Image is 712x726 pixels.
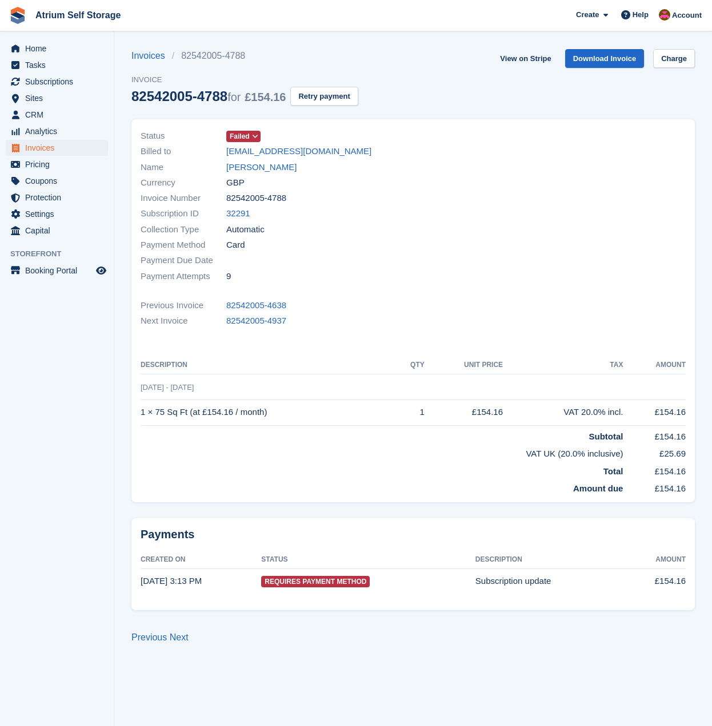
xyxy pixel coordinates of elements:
th: Status [261,551,475,569]
th: Description [141,356,396,374]
a: View on Stripe [495,49,555,68]
strong: Amount due [573,483,623,493]
a: 82542005-4937 [226,314,286,328]
span: Coupons [25,173,94,189]
span: Storefront [10,248,114,260]
span: Requires Payment Method [261,576,370,587]
a: 82542005-4638 [226,299,286,312]
span: Collection Type [141,223,226,236]
td: £154.16 [623,461,686,478]
nav: breadcrumbs [131,49,358,63]
a: Next [170,632,189,642]
th: Unit Price [425,356,503,374]
span: Subscription ID [141,207,226,220]
h2: Payments [141,527,686,542]
span: Failed [230,131,250,142]
span: Payment Due Date [141,254,226,267]
span: Subscriptions [25,74,94,90]
a: Previous [131,632,167,642]
img: Mark Rhodes [659,9,670,21]
img: stora-icon-8386f47178a22dfd0bd8f6a31ec36ba5ce8667c1dd55bd0f319d3a0aa187defe.svg [9,7,26,24]
a: menu [6,41,108,57]
span: Settings [25,206,94,222]
a: Download Invoice [565,49,645,68]
td: 1 × 75 Sq Ft (at £154.16 / month) [141,400,396,425]
span: [DATE] - [DATE] [141,383,194,392]
strong: Total [603,466,623,476]
span: GBP [226,176,245,189]
td: VAT UK (20.0% inclusive) [141,443,623,461]
span: Analytics [25,123,94,139]
a: menu [6,263,108,279]
span: Invoices [25,140,94,156]
td: £154.16 [425,400,503,425]
th: Description [475,551,625,569]
span: Payment Attempts [141,270,226,283]
span: Protection [25,189,94,205]
span: Invoice [131,74,358,86]
span: Invoice Number [141,192,226,205]
div: 82542005-4788 [131,88,286,104]
td: £25.69 [623,443,686,461]
td: £154.16 [623,478,686,495]
a: menu [6,123,108,139]
a: [PERSON_NAME] [226,161,297,174]
span: Tasks [25,57,94,73]
td: 1 [396,400,425,425]
a: menu [6,173,108,189]
span: Account [672,10,702,21]
a: [EMAIL_ADDRESS][DOMAIN_NAME] [226,145,371,158]
span: Automatic [226,223,265,236]
span: Help [633,9,649,21]
span: Home [25,41,94,57]
th: Tax [503,356,623,374]
a: menu [6,74,108,90]
span: for [227,91,241,103]
a: menu [6,57,108,73]
span: Name [141,161,226,174]
td: £154.16 [623,425,686,443]
a: menu [6,90,108,106]
a: menu [6,140,108,156]
a: Preview store [94,264,108,277]
span: £154.16 [245,91,286,103]
a: menu [6,223,108,239]
td: £154.16 [625,568,686,594]
td: Subscription update [475,568,625,594]
a: 32291 [226,207,250,220]
span: Payment Method [141,239,226,252]
a: menu [6,206,108,222]
a: menu [6,189,108,205]
div: VAT 20.0% incl. [503,406,623,419]
a: Invoices [131,49,172,63]
span: Booking Portal [25,263,94,279]
td: £154.16 [623,400,686,425]
th: Amount [623,356,686,374]
span: Next Invoice [141,314,226,328]
button: Retry payment [290,87,358,106]
a: Charge [653,49,695,68]
time: 2025-07-30 14:13:46 UTC [141,576,202,586]
span: Billed to [141,145,226,158]
strong: Subtotal [589,431,623,441]
th: QTY [396,356,425,374]
span: Currency [141,176,226,189]
span: Create [576,9,599,21]
span: Previous Invoice [141,299,226,312]
span: Pricing [25,156,94,172]
span: Sites [25,90,94,106]
a: Atrium Self Storage [31,6,125,25]
th: Amount [625,551,686,569]
a: menu [6,156,108,172]
a: Failed [226,130,261,143]
span: Capital [25,223,94,239]
span: Card [226,239,245,252]
th: Created On [141,551,261,569]
span: 82542005-4788 [226,192,286,205]
span: 9 [226,270,231,283]
span: Status [141,130,226,143]
span: CRM [25,107,94,123]
a: menu [6,107,108,123]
